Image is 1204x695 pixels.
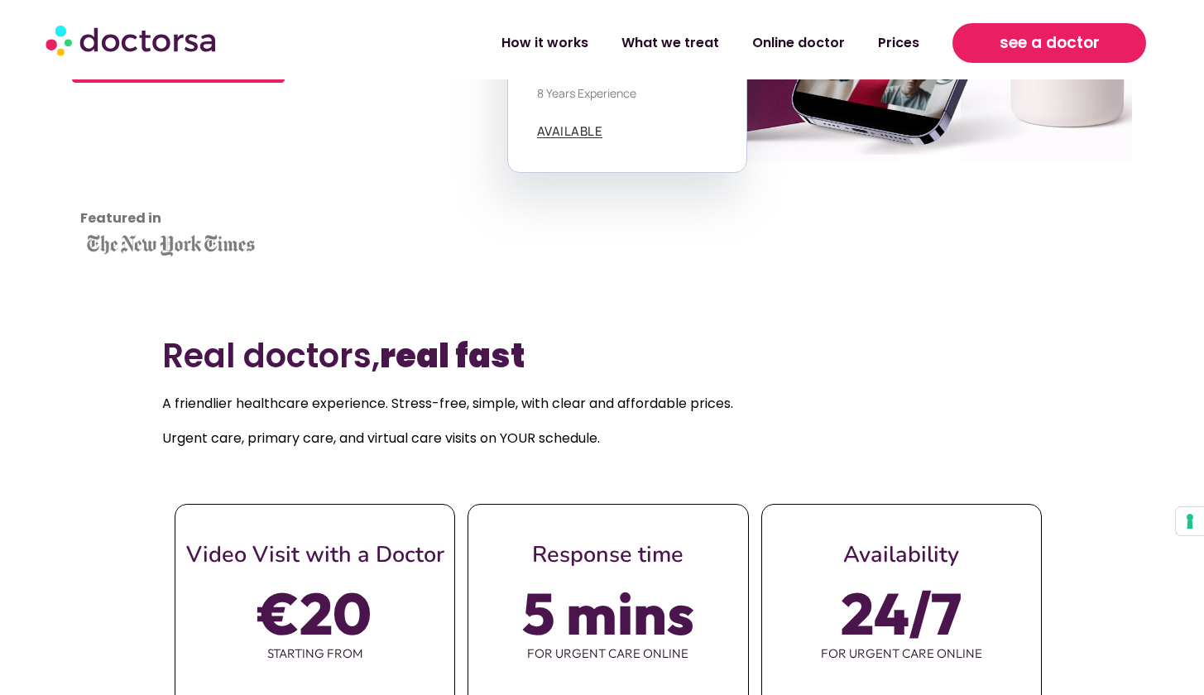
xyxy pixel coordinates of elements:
h2: Real doctors, [162,336,1042,376]
a: Prices [861,24,936,62]
button: Your consent preferences for tracking technologies [1176,507,1204,535]
span: starting from [175,636,454,671]
span: Video Visit with a Doctor [186,539,444,570]
a: What we treat [605,24,736,62]
a: see a doctor [952,23,1147,63]
p: A friendlier healthcare experience. Stress-free, simple, with clear and affordable prices. [162,392,1042,415]
span: €20 [258,590,372,636]
span: 5 mins [522,590,694,636]
a: Online doctor [736,24,861,62]
p: Urgent care, primary care, and virtual care visits on YOUR schedule. [162,427,1042,450]
nav: Menu [319,24,936,62]
span: Response time [532,539,684,570]
b: real fast [380,333,525,379]
p: 8 years experience [537,84,717,102]
iframe: Customer reviews powered by Trustpilot [80,108,229,232]
span: see a doctor [1000,30,1100,56]
a: AVAILABLE [537,125,603,138]
span: AVAILABLE [537,125,603,137]
span: Availability [843,539,959,570]
span: for urgent care online [468,636,747,671]
a: How it works [485,24,605,62]
span: for urgent care online [762,636,1041,671]
span: 24/7 [841,590,962,636]
strong: Featured in [80,208,161,228]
